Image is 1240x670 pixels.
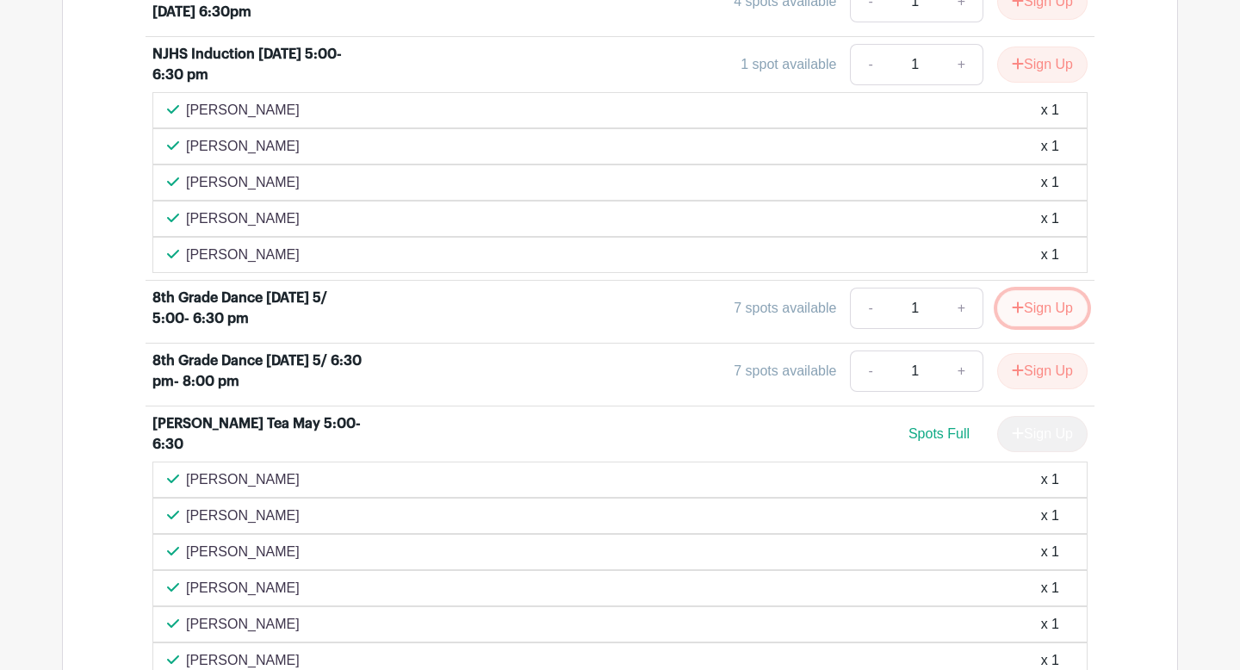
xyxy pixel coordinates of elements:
p: [PERSON_NAME] [186,245,300,265]
p: [PERSON_NAME] [186,136,300,157]
div: x 1 [1041,469,1059,490]
span: Spots Full [908,426,970,441]
p: [PERSON_NAME] [186,172,300,193]
div: x 1 [1041,136,1059,157]
p: [PERSON_NAME] [186,208,300,229]
div: x 1 [1041,208,1059,229]
div: x 1 [1041,245,1059,265]
p: [PERSON_NAME] [186,469,300,490]
button: Sign Up [997,47,1088,83]
p: [PERSON_NAME] [186,614,300,635]
p: [PERSON_NAME] [186,542,300,562]
div: x 1 [1041,100,1059,121]
a: + [940,288,983,329]
a: - [850,44,890,85]
div: x 1 [1041,506,1059,526]
div: 7 spots available [734,361,836,382]
div: 8th Grade Dance [DATE] 5/ 5:00- 6:30 pm [152,288,366,329]
div: NJHS Induction [DATE] 5:00-6:30 pm [152,44,366,85]
div: x 1 [1041,542,1059,562]
a: + [940,44,983,85]
a: + [940,351,983,392]
div: x 1 [1041,172,1059,193]
div: x 1 [1041,614,1059,635]
p: [PERSON_NAME] [186,100,300,121]
p: [PERSON_NAME] [186,578,300,599]
div: [PERSON_NAME] Tea May 5:00-6:30 [152,413,366,455]
button: Sign Up [997,290,1088,326]
a: - [850,351,890,392]
div: 8th Grade Dance [DATE] 5/ 6:30 pm- 8:00 pm [152,351,366,392]
div: 1 spot available [741,54,836,75]
div: x 1 [1041,578,1059,599]
p: [PERSON_NAME] [186,506,300,526]
div: 7 spots available [734,298,836,319]
button: Sign Up [997,353,1088,389]
a: - [850,288,890,329]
